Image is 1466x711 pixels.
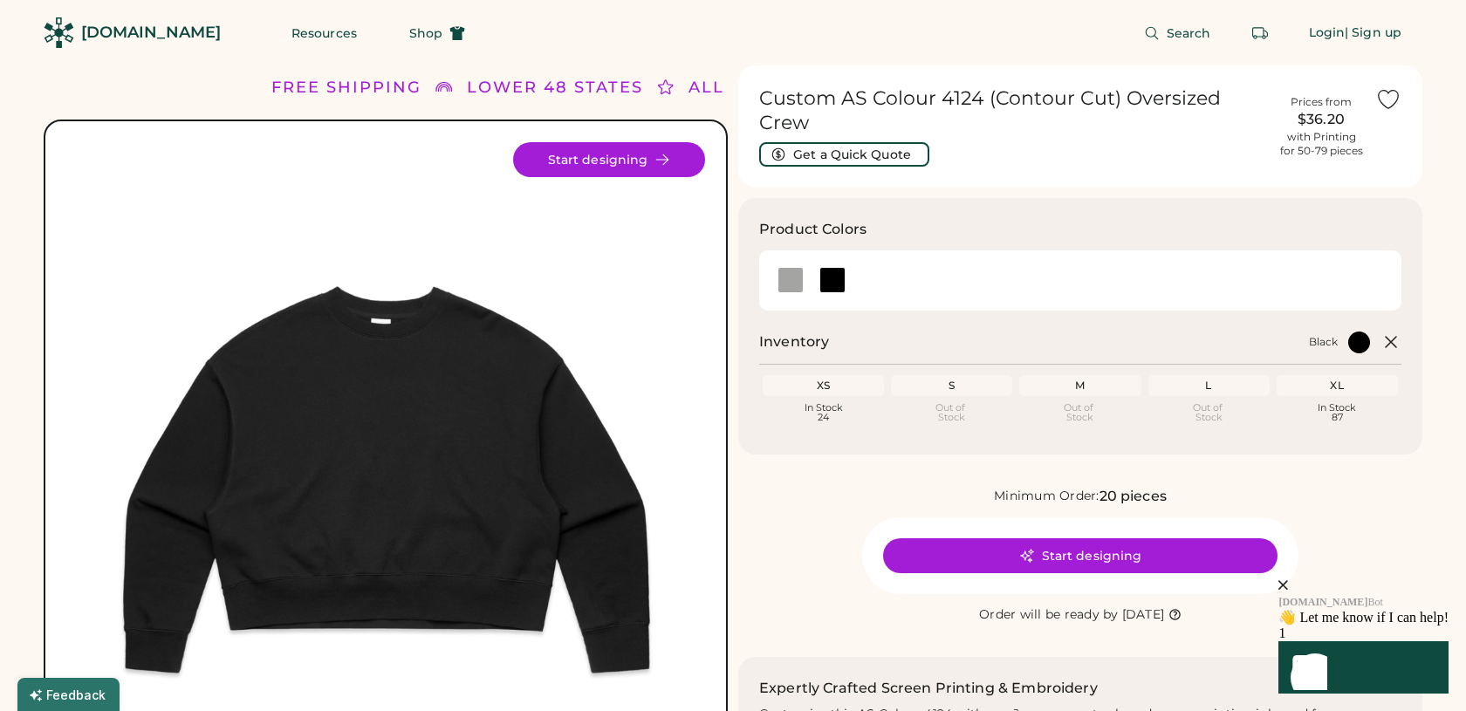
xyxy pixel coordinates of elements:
div: Order will be ready by [979,606,1119,624]
div: Prices from [1291,95,1352,109]
button: Retrieve an order [1243,16,1278,51]
button: Start designing [513,142,705,177]
div: S [894,379,1009,393]
button: Resources [271,16,378,51]
div: Out of Stock [1152,403,1266,422]
span: Shop [409,27,442,39]
iframe: Front Chat [1174,487,1462,708]
div: Black [1309,335,1338,349]
div: FREE SHIPPING [271,76,421,99]
div: Out of Stock [894,403,1009,422]
h2: Expertly Crafted Screen Printing & Embroidery [759,678,1098,699]
div: In Stock 24 [766,403,880,422]
div: XS [766,379,880,393]
div: Out of Stock [1023,403,1137,422]
h2: Inventory [759,332,829,352]
span: Search [1167,27,1211,39]
div: In Stock 87 [1280,403,1394,422]
img: Rendered Logo - Screens [44,17,74,48]
button: Get a Quick Quote [759,142,929,167]
div: ALL ORDERS [688,76,810,99]
div: [DOMAIN_NAME] [81,22,221,44]
div: M [1023,379,1137,393]
button: Start designing [883,538,1278,573]
div: Login [1309,24,1346,42]
div: LOWER 48 STATES [467,76,643,99]
div: | Sign up [1345,24,1401,42]
div: Minimum Order: [994,488,1099,505]
div: XL [1280,379,1394,393]
div: with Printing for 50-79 pieces [1280,130,1363,158]
div: L [1152,379,1266,393]
h3: Product Colors [759,219,867,240]
button: Search [1123,16,1232,51]
button: Shop [388,16,486,51]
h1: Custom AS Colour 4124 (Contour Cut) Oversized Crew [759,86,1267,135]
div: [DATE] [1122,606,1165,624]
div: 20 pieces [1099,486,1167,507]
div: $36.20 [1278,109,1365,130]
